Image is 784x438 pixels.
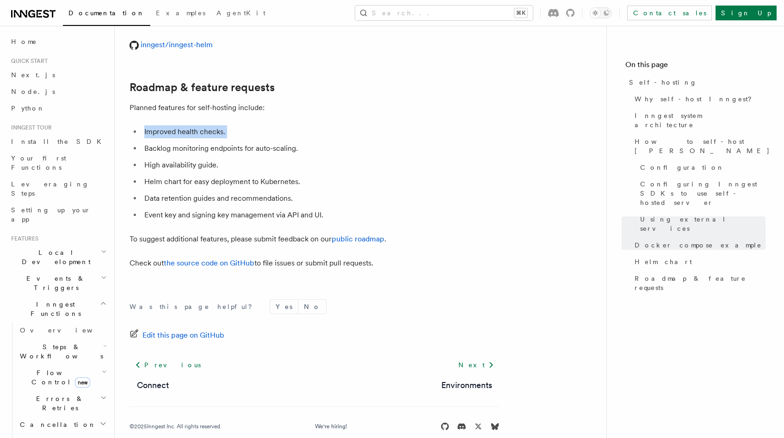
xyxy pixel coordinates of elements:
li: Data retention guides and recommendations. [142,192,500,205]
a: Roadmap & feature requests [631,270,765,296]
a: Next [453,357,500,373]
p: Was this page helpful? [130,302,259,311]
a: Configuring Inngest SDKs to use self-hosted server [636,176,765,211]
a: Self-hosting [625,74,765,91]
span: Helm chart [635,257,692,266]
button: Toggle dark mode [590,7,612,19]
li: Improved health checks. [142,125,500,138]
a: Your first Functions [7,150,109,176]
span: Docker compose example [635,241,762,250]
span: Documentation [68,9,145,17]
a: Home [7,33,109,50]
span: Home [11,37,37,46]
a: Python [7,100,109,117]
h4: On this page [625,59,765,74]
p: To suggest additional features, please submit feedback on our . [130,233,500,246]
span: Inngest tour [7,124,52,131]
a: Leveraging Steps [7,176,109,202]
span: Leveraging Steps [11,180,89,197]
button: Yes [270,300,298,314]
span: Flow Control [16,368,102,387]
a: Why self-host Inngest? [631,91,765,107]
a: Documentation [63,3,150,26]
a: Next.js [7,67,109,83]
span: Cancellation [16,420,96,429]
a: Setting up your app [7,202,109,228]
a: Helm chart [631,253,765,270]
a: Inngest system architecture [631,107,765,133]
button: Cancellation [16,416,109,433]
p: Planned features for self-hosting include: [130,101,500,114]
a: the source code on GitHub [164,259,254,267]
span: Features [7,235,38,242]
button: Steps & Workflows [16,339,109,364]
span: new [75,377,90,388]
span: Examples [156,9,205,17]
a: Sign Up [716,6,777,20]
a: public roadmap [332,234,384,243]
span: Inngest system architecture [635,111,765,130]
a: How to self-host [PERSON_NAME] [631,133,765,159]
span: Why self-host Inngest? [635,94,758,104]
button: Flow Controlnew [16,364,109,390]
span: Local Development [7,248,101,266]
span: Setting up your app [11,206,91,223]
span: Configuration [640,163,724,172]
li: High availability guide. [142,159,500,172]
span: Node.js [11,88,55,95]
a: Contact sales [627,6,712,20]
span: Roadmap & feature requests [635,274,765,292]
button: Inngest Functions [7,296,109,322]
span: How to self-host [PERSON_NAME] [635,137,770,155]
kbd: ⌘K [514,8,527,18]
li: Event key and signing key management via API and UI. [142,209,500,222]
a: Using external services [636,211,765,237]
span: Overview [20,327,115,334]
a: Overview [16,322,109,339]
li: Backlog monitoring endpoints for auto-scaling. [142,142,500,155]
a: Environments [441,379,492,392]
a: Configuration [636,159,765,176]
span: Edit this page on GitHub [142,329,224,342]
a: inngest/inngest-helm [130,40,213,49]
span: Steps & Workflows [16,342,103,361]
a: Node.js [7,83,109,100]
span: Your first Functions [11,154,66,171]
span: Configuring Inngest SDKs to use self-hosted server [640,179,765,207]
span: Errors & Retries [16,394,100,413]
span: Install the SDK [11,138,107,145]
span: Inngest Functions [7,300,100,318]
a: We're hiring! [315,423,347,430]
button: Search...⌘K [355,6,533,20]
button: No [298,300,326,314]
span: Next.js [11,71,55,79]
span: Events & Triggers [7,274,101,292]
p: Check out to file issues or submit pull requests. [130,257,500,270]
span: AgentKit [216,9,265,17]
a: Roadmap & feature requests [130,81,275,94]
a: Install the SDK [7,133,109,150]
li: Helm chart for easy deployment to Kubernetes. [142,175,500,188]
div: © 2025 Inngest Inc. All rights reserved. [130,423,222,430]
a: Examples [150,3,211,25]
span: Using external services [640,215,765,233]
button: Events & Triggers [7,270,109,296]
a: Docker compose example [631,237,765,253]
button: Errors & Retries [16,390,109,416]
span: Self-hosting [629,78,697,87]
a: Previous [130,357,206,373]
a: Connect [137,379,169,392]
span: Quick start [7,57,48,65]
a: AgentKit [211,3,271,25]
a: Edit this page on GitHub [130,329,224,342]
span: Python [11,105,45,112]
button: Local Development [7,244,109,270]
